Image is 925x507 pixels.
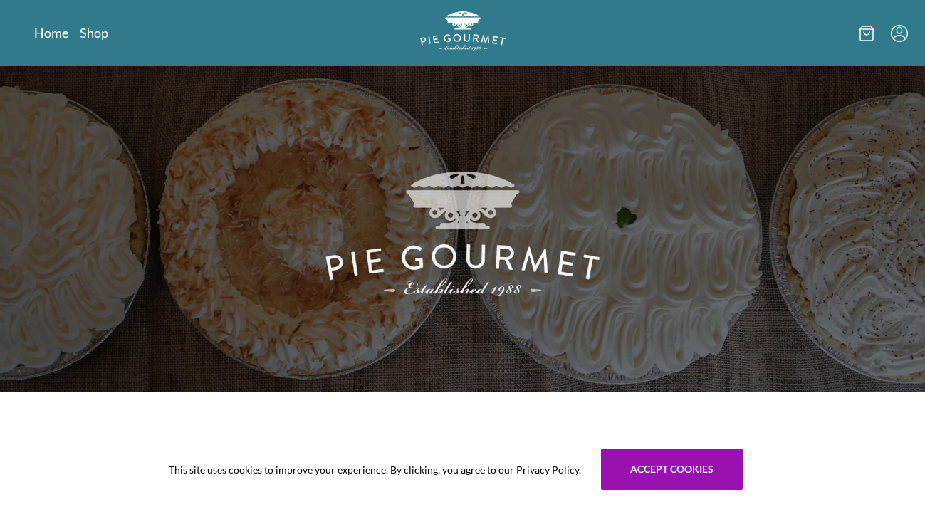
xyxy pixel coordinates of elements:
button: Menu [891,25,908,42]
a: Home [34,24,68,41]
button: Accept cookies [601,449,743,490]
img: logo [420,11,506,51]
span: This site uses cookies to improve your experience. By clicking, you agree to our Privacy Policy. [169,462,581,477]
a: Shop [80,24,108,41]
a: Logo [420,11,506,55]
